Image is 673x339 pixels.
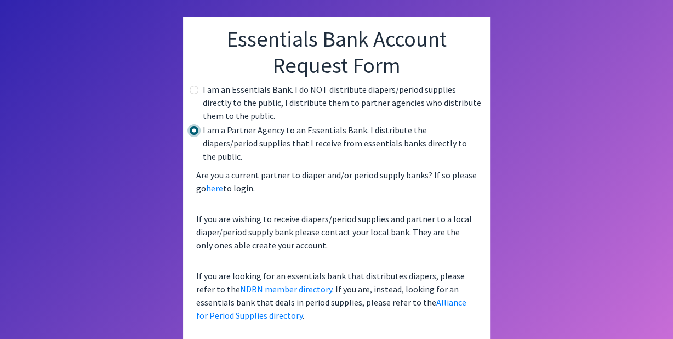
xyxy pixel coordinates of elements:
[192,164,481,199] p: Are you a current partner to diaper and/or period supply banks? If so please go to login.
[192,208,481,256] p: If you are wishing to receive diapers/period supplies and partner to a local diaper/period supply...
[240,284,332,295] a: NDBN member directory
[206,183,223,194] a: here
[192,26,481,78] h1: Essentials Bank Account Request Form
[203,83,481,122] label: I am an Essentials Bank. I do NOT distribute diapers/period supplies directly to the public, I di...
[192,265,481,326] p: If you are looking for an essentials bank that distributes diapers, please refer to the . If you ...
[196,297,466,321] a: Alliance for Period Supplies directory
[203,123,481,163] label: I am a Partner Agency to an Essentials Bank. I distribute the diapers/period supplies that I rece...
